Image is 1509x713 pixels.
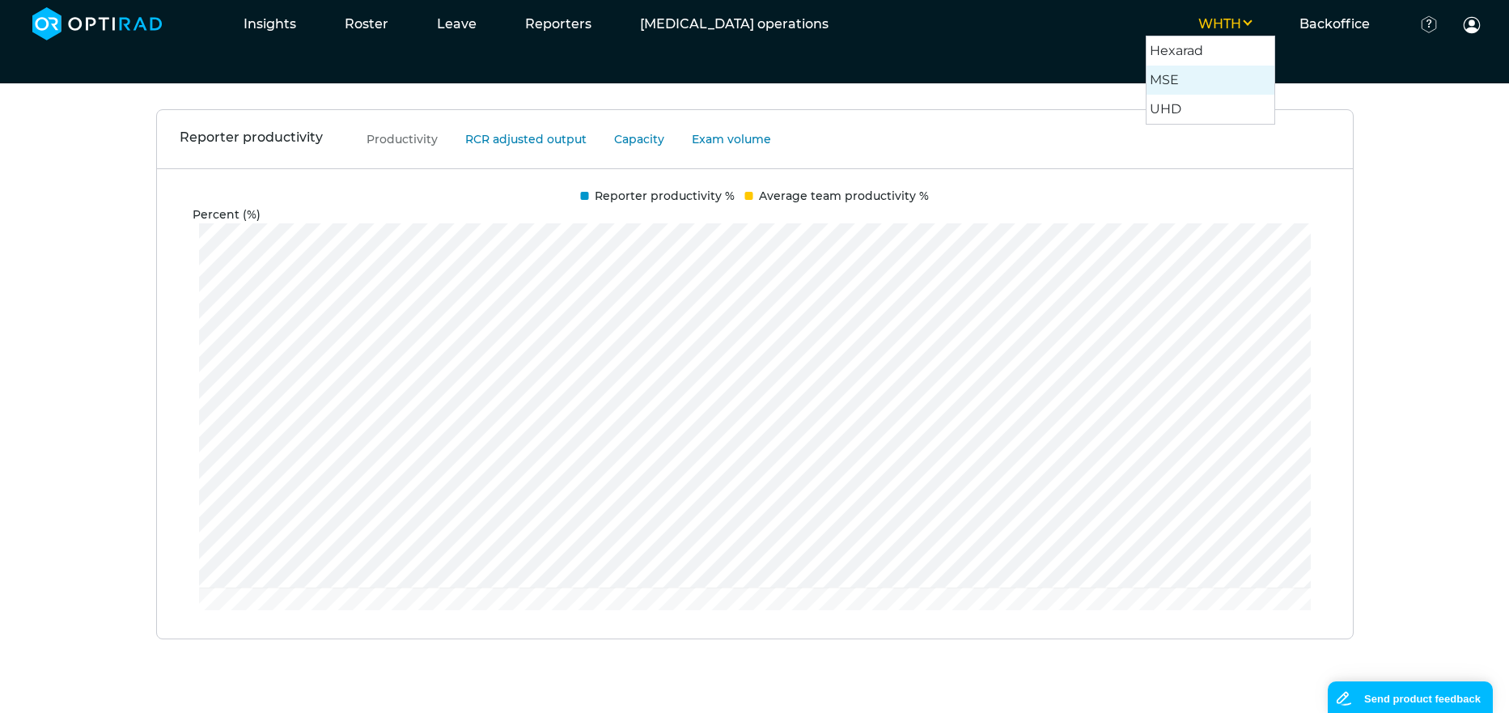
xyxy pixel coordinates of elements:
[446,130,591,149] button: RCR adjusted output
[347,130,443,149] button: Productivity
[1174,15,1275,34] button: WHTH
[1147,95,1274,124] button: UHD
[1146,36,1275,125] ul: WHTH
[672,130,776,149] button: Exam volume
[1147,66,1274,95] button: MSE
[180,129,323,149] h3: Reporter productivity
[193,206,1311,223] div: Percent (%)
[32,7,163,40] img: brand-opti-rad-logos-blue-and-white-d2f68631ba2948856bd03f2d395fb146ddc8fb01b4b6e9315ea85fa773367...
[595,130,669,149] button: Capacity
[1147,36,1274,66] button: Hexarad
